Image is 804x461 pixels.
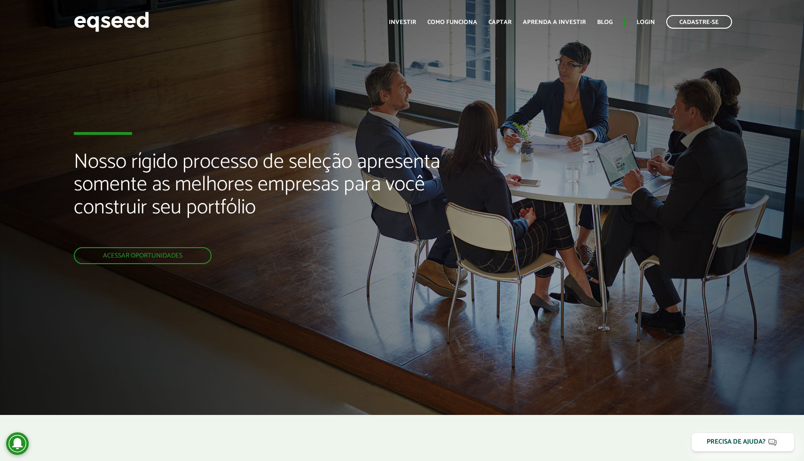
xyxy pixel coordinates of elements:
a: Acessar oportunidades [74,247,212,264]
a: Aprenda a investir [523,19,586,25]
a: Como funciona [427,19,477,25]
h2: Nosso rígido processo de seleção apresenta somente as melhores empresas para você construir seu p... [74,151,462,247]
a: Blog [597,19,613,25]
a: Cadastre-se [666,15,732,29]
a: Captar [489,19,512,25]
a: Investir [389,19,416,25]
a: Login [637,19,655,25]
img: EqSeed [74,9,149,34]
